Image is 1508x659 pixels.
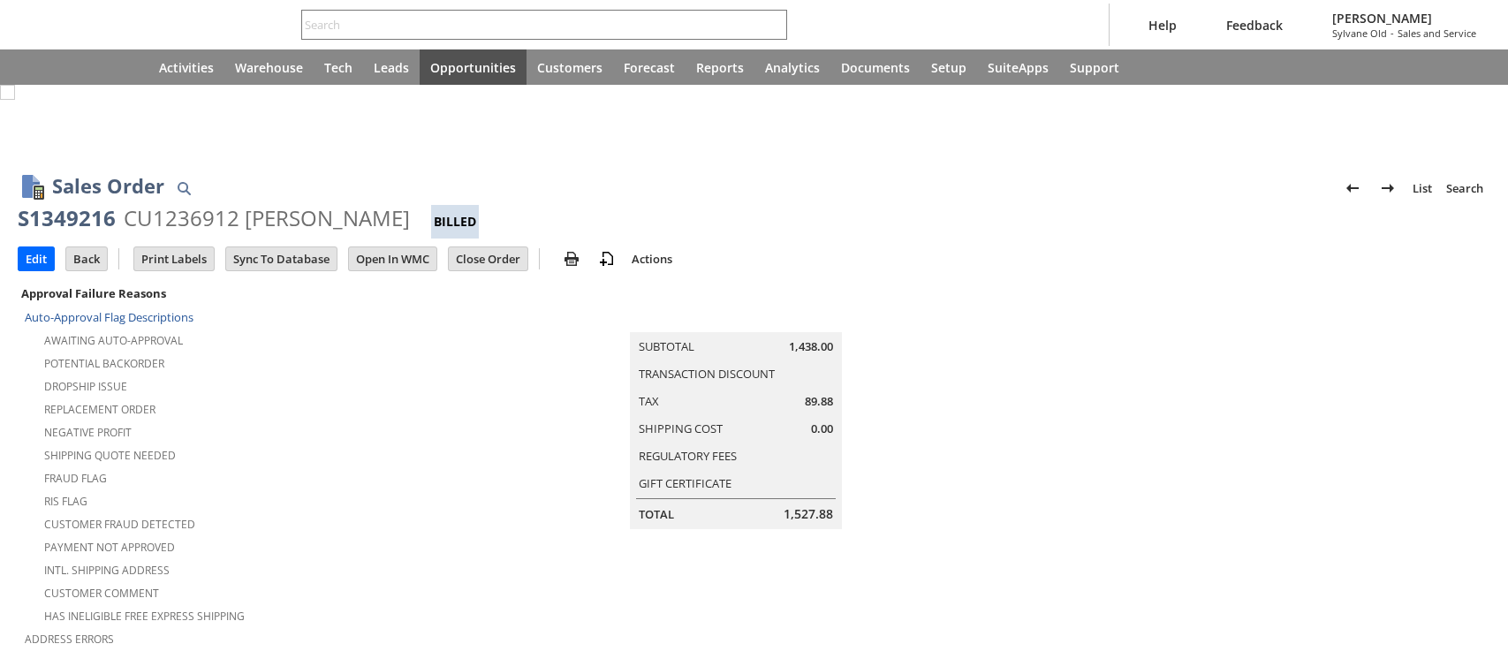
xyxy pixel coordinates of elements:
a: Intl. Shipping Address [44,563,170,578]
img: print.svg [561,248,582,269]
div: CU1236912 [PERSON_NAME] [124,204,410,232]
a: Transaction Discount [639,366,775,382]
div: Shortcuts [64,49,106,85]
h1: Sales Order [52,171,164,201]
a: Opportunities [420,49,527,85]
a: Subtotal [639,338,694,354]
span: 1,527.88 [784,505,833,523]
a: Gift Certificate [639,475,731,491]
a: Shipping Cost [639,420,723,436]
svg: Home [117,57,138,78]
caption: Summary [630,304,842,332]
span: Documents [841,59,910,76]
div: Approval Failure Reasons [18,282,502,305]
a: Activities [148,49,224,85]
div: Billed [431,205,479,239]
a: Customer Fraud Detected [44,517,195,532]
a: Has Ineligible Free Express Shipping [44,609,245,624]
a: Customer Comment [44,586,159,601]
img: Quick Find [173,178,194,199]
span: - [1391,27,1394,40]
svg: Search [762,14,784,35]
div: Confirmation [64,99,1481,123]
a: Analytics [754,49,830,85]
a: Replacement Order [44,402,155,417]
a: Support [1059,49,1130,85]
span: 89.88 [805,393,833,410]
a: Payment not approved [44,540,175,555]
input: Edit [19,247,54,270]
input: Close Order [449,247,527,270]
a: Regulatory Fees [639,448,737,464]
a: SuiteApps [977,49,1059,85]
span: Analytics [765,59,820,76]
span: Sylvane Old [1332,27,1387,40]
a: Awaiting Auto-Approval [44,333,183,348]
a: Dropship Issue [44,379,127,394]
a: Address Errors [25,632,114,647]
a: Fraud Flag [44,471,107,486]
a: Forecast [613,49,686,85]
span: Reports [696,59,744,76]
input: Search [302,14,762,35]
a: Potential Backorder [44,356,164,371]
a: Auto-Approval Flag Descriptions [25,309,193,325]
input: Open In WMC [349,247,436,270]
span: Feedback [1226,17,1283,34]
span: Customers [537,59,602,76]
svg: Recent Records [32,57,53,78]
a: Negative Profit [44,425,132,440]
span: 0.00 [811,420,833,437]
svg: Shortcuts [74,57,95,78]
input: Sync To Database [226,247,337,270]
a: Setup [921,49,977,85]
a: Documents [830,49,921,85]
span: Warehouse [235,59,303,76]
a: Tech [314,49,363,85]
a: Customers [527,49,613,85]
a: Tax [639,393,659,409]
a: Recent Records [21,49,64,85]
span: Opportunities [430,59,516,76]
a: Total [639,506,674,522]
span: Support [1070,59,1119,76]
span: SuiteApps [988,59,1049,76]
span: 1,438.00 [789,338,833,355]
a: Warehouse [224,49,314,85]
a: RIS flag [44,494,87,509]
a: Reports [686,49,754,85]
a: Home [106,49,148,85]
input: Print Labels [134,247,214,270]
span: Forecast [624,59,675,76]
span: Help [1148,17,1177,34]
div: S1349216 [18,204,116,232]
img: add-record.svg [596,248,618,269]
span: Setup [931,59,966,76]
span: [PERSON_NAME] [1332,10,1476,27]
a: Leads [363,49,420,85]
img: Next [1377,178,1398,199]
div: Transaction successfully Saved [64,123,1481,140]
a: Actions [625,251,679,267]
input: Back [66,247,107,270]
span: Activities [159,59,214,76]
a: List [1406,174,1439,202]
span: Leads [374,59,409,76]
span: Sales and Service [1398,27,1476,40]
a: Search [1439,174,1490,202]
a: Shipping Quote Needed [44,448,176,463]
img: Previous [1342,178,1363,199]
span: Tech [324,59,352,76]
